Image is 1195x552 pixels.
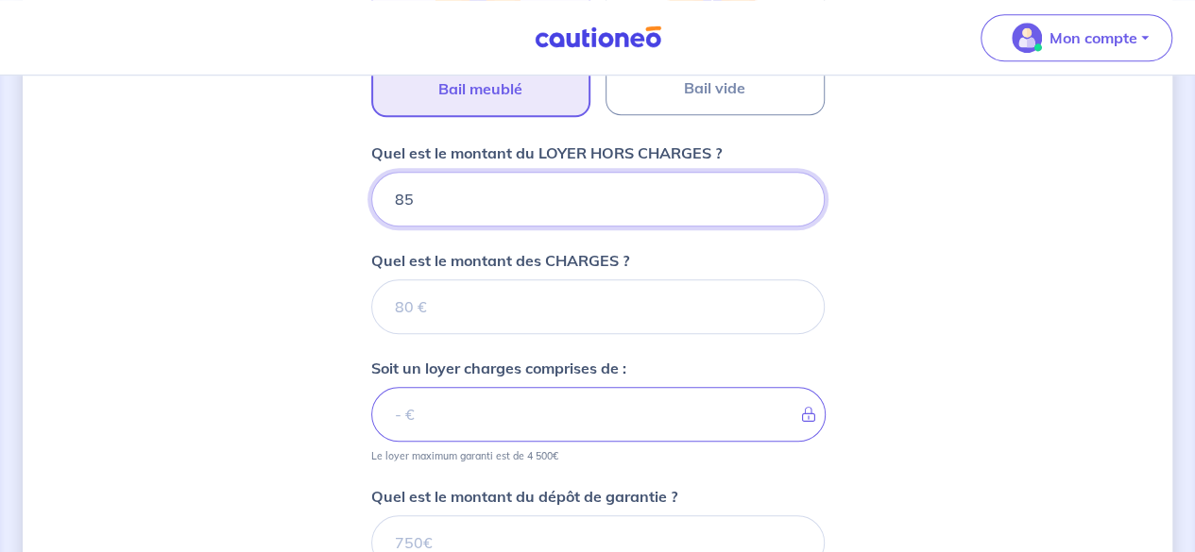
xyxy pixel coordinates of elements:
[1050,26,1137,49] p: Mon compte
[371,172,825,226] input: 750€
[371,249,629,272] p: Quel est le montant des CHARGES ?
[1012,23,1042,53] img: illu_account_valid_menu.svg
[371,142,722,164] p: Quel est le montant du LOYER HORS CHARGES ?
[371,357,626,379] p: Soit un loyer charges comprises de :
[981,14,1172,61] button: illu_account_valid_menu.svgMon compte
[371,449,558,462] p: Le loyer maximum garanti est de 4 500€
[684,76,745,99] span: Bail vide
[527,25,669,49] img: Cautioneo
[371,387,826,442] input: - €
[438,77,522,100] span: Bail meublé
[371,485,677,508] p: Quel est le montant du dépôt de garantie ?
[371,279,825,334] input: 80 €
